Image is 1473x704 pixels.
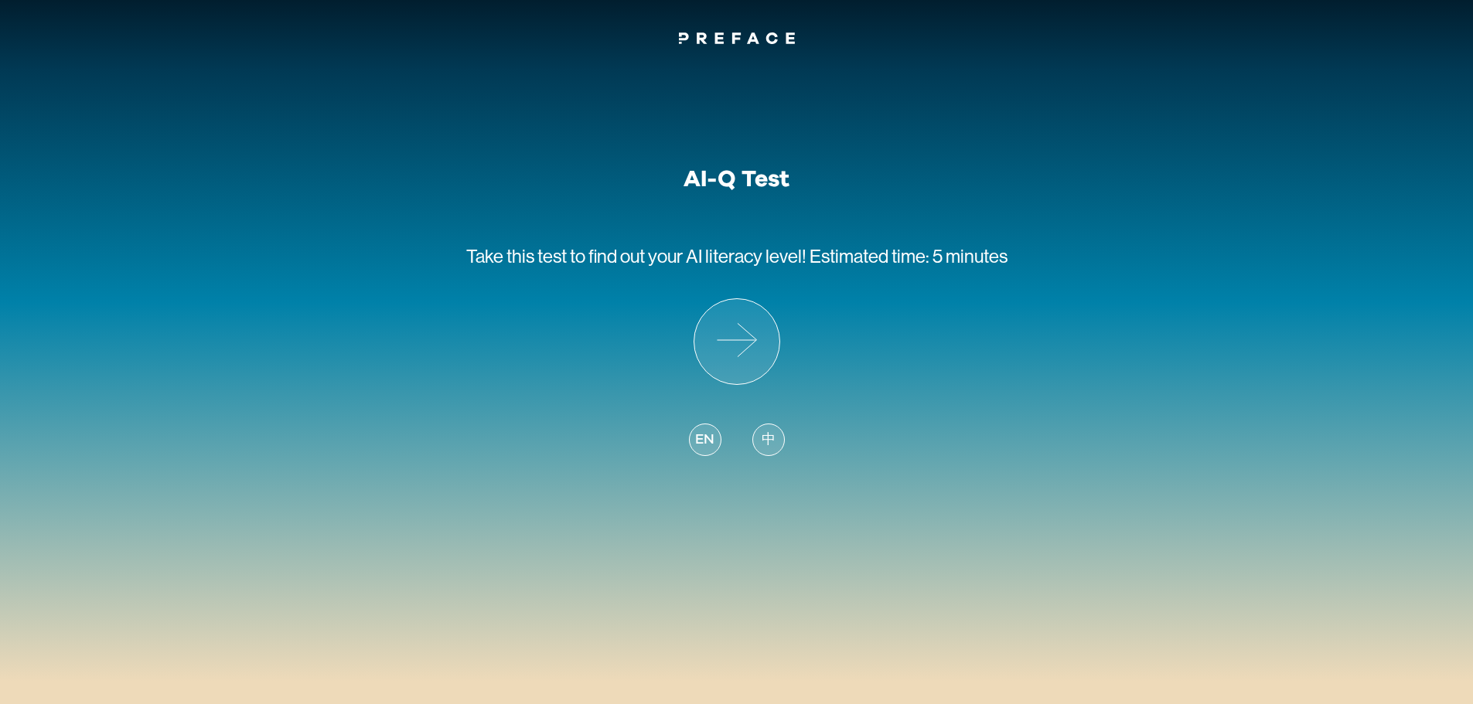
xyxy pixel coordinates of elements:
[762,430,776,451] span: 中
[588,246,806,267] span: find out your AI literacy level!
[684,165,789,193] h1: AI-Q Test
[810,246,1008,267] span: Estimated time: 5 minutes
[466,246,585,267] span: Take this test to
[695,430,714,451] span: EN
